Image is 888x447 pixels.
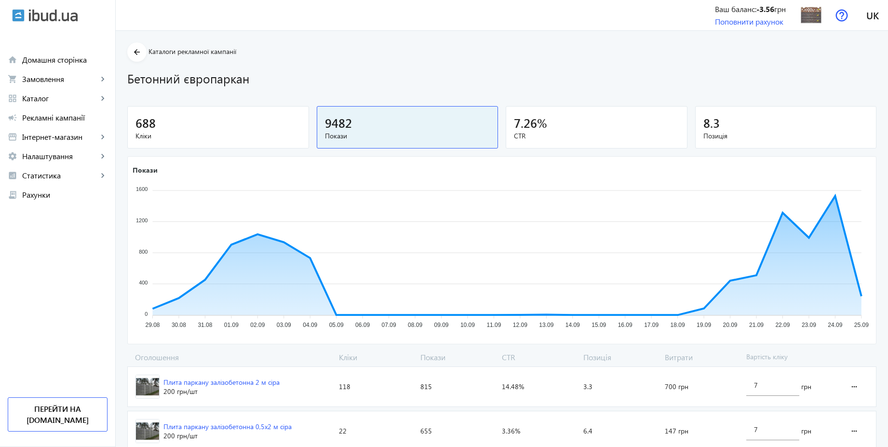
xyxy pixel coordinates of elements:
span: 688 [135,115,156,131]
tspan: 31.08 [198,322,212,329]
div: Плита паркану залізобетонна 2 м сіра [163,378,280,387]
span: 118 [339,382,350,392]
span: Вартість кліку [742,352,839,363]
span: 14.48% [502,382,524,392]
tspan: 07.09 [382,322,396,329]
span: Замовлення [22,74,98,84]
mat-icon: analytics [8,171,17,180]
tspan: 18.09 [671,322,685,329]
tspan: 02.09 [250,322,265,329]
mat-icon: more_horiz [848,420,860,443]
span: Налаштування [22,151,98,161]
mat-icon: keyboard_arrow_right [98,171,108,180]
div: Плита паркану залізобетонна 0,5х2 м сіра [163,422,292,432]
span: Домашня сторінка [22,55,108,65]
span: Рекламні кампанії [22,113,108,122]
div: 200 грн /шт [163,431,292,441]
mat-icon: receipt_long [8,190,17,200]
tspan: 17.09 [644,322,659,329]
span: Статистика [22,171,98,180]
span: Позиція [579,352,661,363]
tspan: 21.09 [749,322,764,329]
mat-icon: grid_view [8,94,17,103]
span: грн [801,426,811,436]
span: 3.36% [502,426,520,436]
span: 7.26 [514,115,537,131]
mat-icon: keyboard_arrow_right [98,94,108,103]
span: % [537,115,547,131]
tspan: 13.09 [539,322,553,329]
tspan: 08.09 [408,322,422,329]
span: Кліки [335,352,417,363]
tspan: 10.09 [460,322,475,329]
span: 3.3 [583,382,592,392]
a: Перейти на [DOMAIN_NAME] [8,397,108,432]
tspan: 05.09 [329,322,344,329]
span: Покази [325,131,490,141]
img: 5b5724bbce24d3117-15324376911-1416733014-1400069287-0aa14d.jpg [800,4,822,26]
span: грн [801,382,811,392]
tspan: 29.08 [145,322,160,329]
mat-icon: keyboard_arrow_right [98,132,108,142]
tspan: 30.08 [172,322,186,329]
img: 1416733021-14000705085-zabory-s.s.-fotohtmlm5906d9d4.jpg [136,420,159,443]
a: Поповнити рахунок [715,16,783,27]
tspan: 16.09 [618,322,632,329]
span: 9482 [325,115,352,131]
span: 22 [339,426,347,436]
tspan: 01.09 [224,322,239,329]
span: Каталог [22,94,98,103]
span: Кліки [135,131,301,141]
tspan: 14.09 [565,322,580,329]
div: Ваш баланс: грн [715,4,786,14]
tspan: 12.09 [513,322,527,329]
tspan: 25.09 [854,322,869,329]
tspan: 23.09 [802,322,816,329]
mat-icon: arrow_back [131,46,143,58]
mat-icon: storefront [8,132,17,142]
span: 700 грн [665,382,688,392]
tspan: 09.09 [434,322,448,329]
tspan: 24.09 [828,322,842,329]
tspan: 400 [139,280,148,286]
mat-icon: keyboard_arrow_right [98,151,108,161]
span: Витрати [661,352,742,363]
span: 655 [420,426,432,436]
mat-icon: home [8,55,17,65]
span: Рахунки [22,190,108,200]
span: uk [866,9,879,21]
tspan: 20.09 [723,322,738,329]
h1: Бетонний європаркан [127,70,876,87]
span: CTR [514,131,679,141]
mat-icon: settings [8,151,17,161]
span: Оголошення [127,352,335,363]
tspan: 1200 [136,217,148,223]
img: help.svg [835,9,848,22]
tspan: 04.09 [303,322,317,329]
mat-icon: shopping_cart [8,74,17,84]
tspan: 800 [139,249,148,255]
span: Покази [417,352,498,363]
span: Інтернет-магазин [22,132,98,142]
img: ibud.svg [12,9,25,22]
tspan: 1600 [136,187,148,192]
tspan: 0 [145,311,148,317]
tspan: 03.09 [277,322,291,329]
div: 200 грн /шт [163,387,280,396]
img: ibud_text.svg [29,9,78,22]
b: -3.56 [756,4,774,14]
mat-icon: campaign [8,113,17,122]
tspan: 15.09 [592,322,606,329]
tspan: 19.09 [697,322,711,329]
tspan: 11.09 [486,322,501,329]
span: 6.4 [583,426,592,436]
tspan: 22.09 [775,322,790,329]
tspan: 06.09 [355,322,370,329]
mat-icon: more_horiz [848,375,860,398]
span: Позиція [703,131,869,141]
span: 147 грн [665,426,688,436]
span: Каталоги рекламної кампанії [148,47,236,56]
span: 8.3 [703,115,720,131]
span: CTR [498,352,579,363]
img: 1416733022-14000705338-zabory-s.s.-fotohtmlm5906d9d4.jpg [136,375,159,398]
